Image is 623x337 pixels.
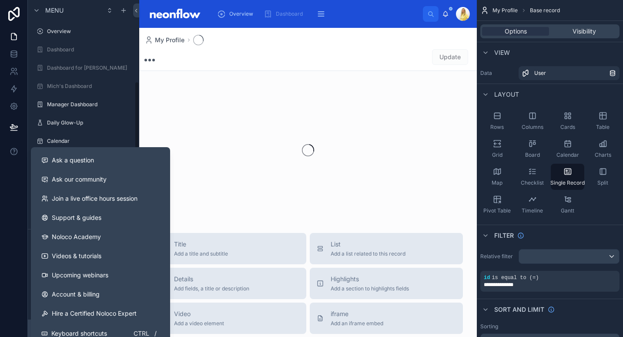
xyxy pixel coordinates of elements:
label: Calendar [47,138,132,145]
span: Cards [560,124,575,131]
button: Grid [480,136,514,162]
span: Upcoming webinars [52,271,108,280]
span: Charts [595,152,611,158]
span: Hire a Certified Noloco Expert [52,309,137,318]
button: Table [586,108,620,134]
button: Ask a question [34,151,167,170]
button: Hire a Certified Noloco Expert [34,304,167,323]
span: Overview [229,10,253,17]
a: Manager Dashboard [33,98,134,111]
span: Map [492,179,502,186]
span: Options [505,27,527,36]
a: Videos & tutorials [34,246,167,266]
span: is equal to (=) [492,275,539,281]
a: Overview [214,6,259,22]
button: Split [586,164,620,190]
a: Calendar [33,134,134,148]
button: Charts [586,136,620,162]
a: Noloco Academy [34,227,167,246]
button: Cards [551,108,584,134]
button: Single Record [551,164,584,190]
label: Dashboard for [PERSON_NAME] [47,64,132,71]
span: Gantt [561,207,574,214]
a: Daily Glow-Up [33,116,134,130]
span: Calendar [556,152,579,158]
label: Manager Dashboard [47,101,132,108]
span: Checklist [521,179,544,186]
label: Data [480,70,515,77]
span: Columns [522,124,543,131]
label: Daily Glow-Up [47,119,132,126]
a: Account & billing [34,285,167,304]
span: Join a live office hours session [52,194,137,203]
span: Timeline [522,207,543,214]
span: Split [597,179,608,186]
span: Visibility [573,27,596,36]
button: Columns [516,108,549,134]
label: Dashboard [47,46,132,53]
span: Grid [492,152,502,158]
span: / [152,330,159,337]
a: User [519,66,620,80]
span: Table [596,124,610,131]
a: Support & guides [34,208,167,227]
span: Single Record [550,179,585,186]
a: Ask our community [34,170,167,189]
button: Gantt [551,192,584,218]
div: scrollable content [28,250,139,293]
button: Checklist [516,164,549,190]
a: Dashboard [33,43,134,57]
span: Ask a question [52,156,94,165]
a: Upcoming webinars [34,266,167,285]
span: Board [525,152,540,158]
span: Base record [530,7,560,14]
span: id [484,275,490,281]
span: Noloco Academy [52,233,101,241]
span: My Profile [155,36,184,44]
span: Layout [494,90,519,99]
span: My Profile [492,7,518,14]
label: Overview [47,28,132,35]
span: View [494,48,510,57]
span: Rows [490,124,504,131]
a: Overview [33,24,134,38]
span: Menu [45,6,64,15]
span: Ask our community [52,175,107,184]
span: Dashboard [276,10,303,17]
img: App logo [146,7,203,21]
a: My Profile [144,36,184,44]
a: Join a live office hours session [34,189,167,208]
a: Mich's Dashboard [33,79,134,93]
label: Relative filter [480,253,515,260]
span: Pivot Table [483,207,511,214]
span: User [534,70,546,77]
label: Mich's Dashboard [47,83,132,90]
button: Rows [480,108,514,134]
span: Account & billing [52,290,100,299]
span: Support & guides [52,213,101,222]
div: scrollable content [210,4,423,24]
a: Dashboard for [PERSON_NAME] [33,61,134,75]
button: Timeline [516,192,549,218]
button: Pivot Table [480,192,514,218]
a: Dashboard [261,6,309,22]
button: Calendar [551,136,584,162]
button: Map [480,164,514,190]
button: Board [516,136,549,162]
span: Sort And Limit [494,305,544,314]
span: Filter [494,231,514,240]
span: Videos & tutorials [52,252,101,260]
